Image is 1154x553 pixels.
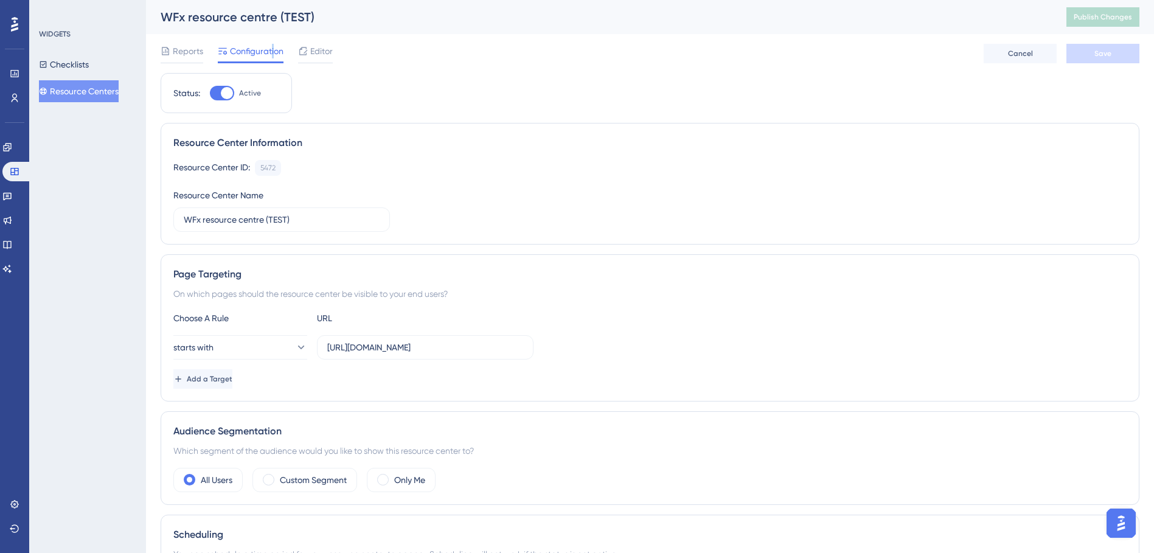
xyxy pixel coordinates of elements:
[173,340,214,355] span: starts with
[173,424,1127,439] div: Audience Segmentation
[173,527,1127,542] div: Scheduling
[1066,7,1139,27] button: Publish Changes
[173,335,307,360] button: starts with
[394,473,425,487] label: Only Me
[1066,44,1139,63] button: Save
[201,473,232,487] label: All Users
[230,44,283,58] span: Configuration
[39,80,119,102] button: Resource Centers
[173,267,1127,282] div: Page Targeting
[173,86,200,100] div: Status:
[1103,505,1139,541] iframe: UserGuiding AI Assistant Launcher
[280,473,347,487] label: Custom Segment
[1074,12,1132,22] span: Publish Changes
[173,188,263,203] div: Resource Center Name
[260,163,276,173] div: 5472
[173,136,1127,150] div: Resource Center Information
[1094,49,1111,58] span: Save
[39,29,71,39] div: WIDGETS
[39,54,89,75] button: Checklists
[173,311,307,325] div: Choose A Rule
[187,374,232,384] span: Add a Target
[239,88,261,98] span: Active
[173,369,232,389] button: Add a Target
[317,311,451,325] div: URL
[173,44,203,58] span: Reports
[173,443,1127,458] div: Which segment of the audience would you like to show this resource center to?
[161,9,1036,26] div: WFx resource centre (TEST)
[173,160,250,176] div: Resource Center ID:
[327,341,523,354] input: yourwebsite.com/path
[173,287,1127,301] div: On which pages should the resource center be visible to your end users?
[184,213,380,226] input: Type your Resource Center name
[1008,49,1033,58] span: Cancel
[984,44,1057,63] button: Cancel
[310,44,333,58] span: Editor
